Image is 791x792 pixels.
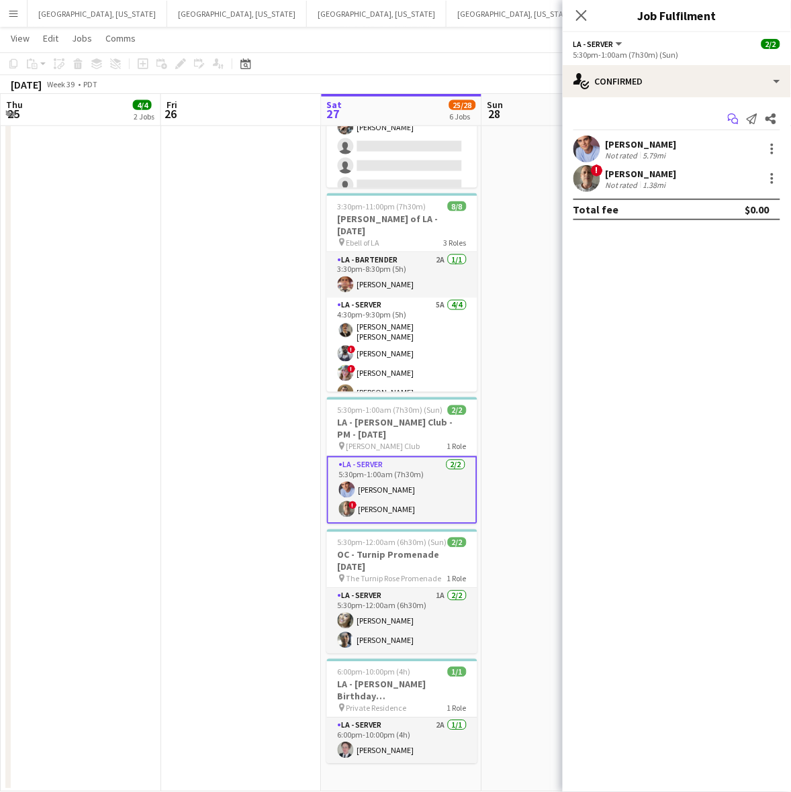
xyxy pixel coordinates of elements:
span: Week 39 [44,79,78,89]
button: [GEOGRAPHIC_DATA], [US_STATE] [28,1,167,27]
app-card-role: LA - Server4I1/44:00pm-9:00pm (5h)[PERSON_NAME] [327,95,477,199]
h3: Job Fulfilment [563,7,791,24]
span: ! [591,164,603,177]
div: $0.00 [745,203,770,216]
span: The Turnip Rose Promenade [346,574,442,584]
span: 26 [165,106,177,121]
h3: LA - [PERSON_NAME] Club - PM - [DATE] [327,417,477,441]
div: Not rated [606,180,641,190]
span: ! [348,365,356,373]
button: [GEOGRAPHIC_DATA], [US_STATE] [447,1,586,27]
span: 5:30pm-12:00am (6h30m) (Sun) [338,538,447,548]
h3: [PERSON_NAME] of LA - [DATE] [327,213,477,237]
span: 3 Roles [444,238,467,248]
span: Ebell of LA [346,238,380,248]
span: 1/1 [448,667,467,677]
span: ! [349,501,357,509]
div: [PERSON_NAME] [606,168,677,180]
span: Comms [105,32,136,44]
span: 1 Role [447,442,467,452]
div: [PERSON_NAME] [606,138,677,150]
app-card-role: LA - Bartender2A1/13:30pm-8:30pm (5h)[PERSON_NAME] [327,252,477,298]
app-card-role: LA - Server2A1/16:00pm-10:00pm (4h)[PERSON_NAME] [327,718,477,764]
div: 1.38mi [641,180,669,190]
span: View [11,32,30,44]
div: PDT [83,79,97,89]
span: LA - Server [573,39,614,49]
div: [DATE] [11,78,42,91]
span: 4/4 [133,100,152,110]
app-card-role: LA - Server5A4/44:30pm-9:30pm (5h)[PERSON_NAME] [PERSON_NAME]![PERSON_NAME]![PERSON_NAME][PERSON_... [327,298,477,406]
a: Edit [38,30,64,47]
div: 2 Jobs [134,111,154,121]
span: Edit [43,32,58,44]
app-card-role: LA - Server2/25:30pm-1:00am (7h30m)[PERSON_NAME]![PERSON_NAME] [327,456,477,524]
span: 5:30pm-1:00am (7h30m) (Sun) [338,405,443,415]
button: [GEOGRAPHIC_DATA], [US_STATE] [307,1,447,27]
button: LA - Server [573,39,624,49]
a: View [5,30,35,47]
div: Not rated [606,150,641,160]
div: Total fee [573,203,619,216]
h3: LA - [PERSON_NAME] Birthday [DEMOGRAPHIC_DATA] [327,679,477,703]
span: 1 Role [447,574,467,584]
a: Comms [100,30,141,47]
div: 5:30pm-1:00am (7h30m) (Sun) [573,50,780,60]
div: Confirmed [563,65,791,97]
h3: OC - Turnip Promenade [DATE] [327,549,477,573]
span: 3:30pm-11:00pm (7h30m) [338,201,426,211]
span: Private Residence [346,703,407,713]
button: [GEOGRAPHIC_DATA], [US_STATE] [167,1,307,27]
span: Thu [6,99,23,111]
span: Fri [167,99,177,111]
span: 28 [485,106,504,121]
span: 25 [4,106,23,121]
app-job-card: 6:00pm-10:00pm (4h)1/1LA - [PERSON_NAME] Birthday [DEMOGRAPHIC_DATA] Private Residence1 RoleLA - ... [327,659,477,764]
span: 8/8 [448,201,467,211]
div: 6 Jobs [450,111,475,121]
span: ! [348,346,356,354]
span: 2/2 [448,405,467,415]
span: Sun [487,99,504,111]
a: Jobs [66,30,97,47]
app-card-role: LA - Server1A2/25:30pm-12:00am (6h30m)[PERSON_NAME][PERSON_NAME] [327,589,477,654]
span: Sat [327,99,342,111]
span: 27 [325,106,342,121]
app-job-card: 5:30pm-12:00am (6h30m) (Sun)2/2OC - Turnip Promenade [DATE] The Turnip Rose Promenade1 RoleLA - S... [327,530,477,654]
span: 2/2 [761,39,780,49]
span: 1 Role [447,703,467,713]
app-job-card: 3:30pm-11:00pm (7h30m)8/8[PERSON_NAME] of LA - [DATE] Ebell of LA3 RolesLA - Bartender2A1/13:30pm... [327,193,477,392]
app-job-card: 5:30pm-1:00am (7h30m) (Sun)2/2LA - [PERSON_NAME] Club - PM - [DATE] [PERSON_NAME] Club1 RoleLA - ... [327,397,477,524]
div: 5.79mi [641,150,669,160]
span: 2/2 [448,538,467,548]
span: 25/28 [449,100,476,110]
span: 6:00pm-10:00pm (4h) [338,667,411,677]
span: Jobs [72,32,92,44]
span: [PERSON_NAME] Club [346,442,420,452]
